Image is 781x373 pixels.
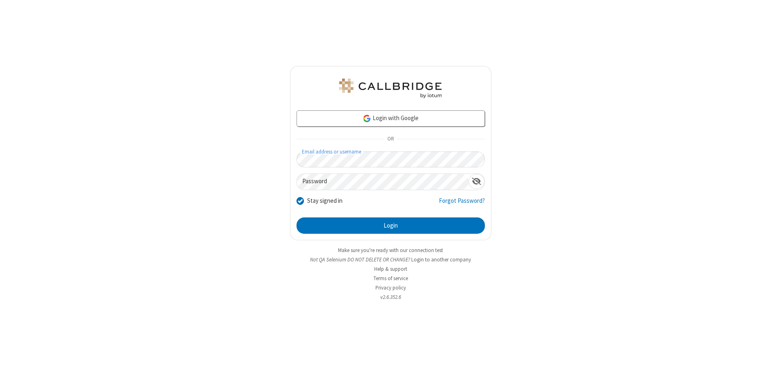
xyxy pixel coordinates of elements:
label: Stay signed in [307,196,343,206]
a: Login with Google [297,110,485,127]
button: Login to another company [411,256,471,263]
a: Forgot Password? [439,196,485,212]
a: Terms of service [373,275,408,282]
span: OR [384,134,397,145]
a: Privacy policy [375,284,406,291]
a: Make sure you're ready with our connection test [338,247,443,254]
div: Show password [469,174,484,189]
img: google-icon.png [362,114,371,123]
img: QA Selenium DO NOT DELETE OR CHANGE [338,79,443,98]
input: Password [297,174,469,190]
input: Email address or username [297,151,485,167]
li: v2.6.352.6 [290,293,491,301]
a: Help & support [374,265,407,272]
li: Not QA Selenium DO NOT DELETE OR CHANGE? [290,256,491,263]
button: Login [297,217,485,234]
